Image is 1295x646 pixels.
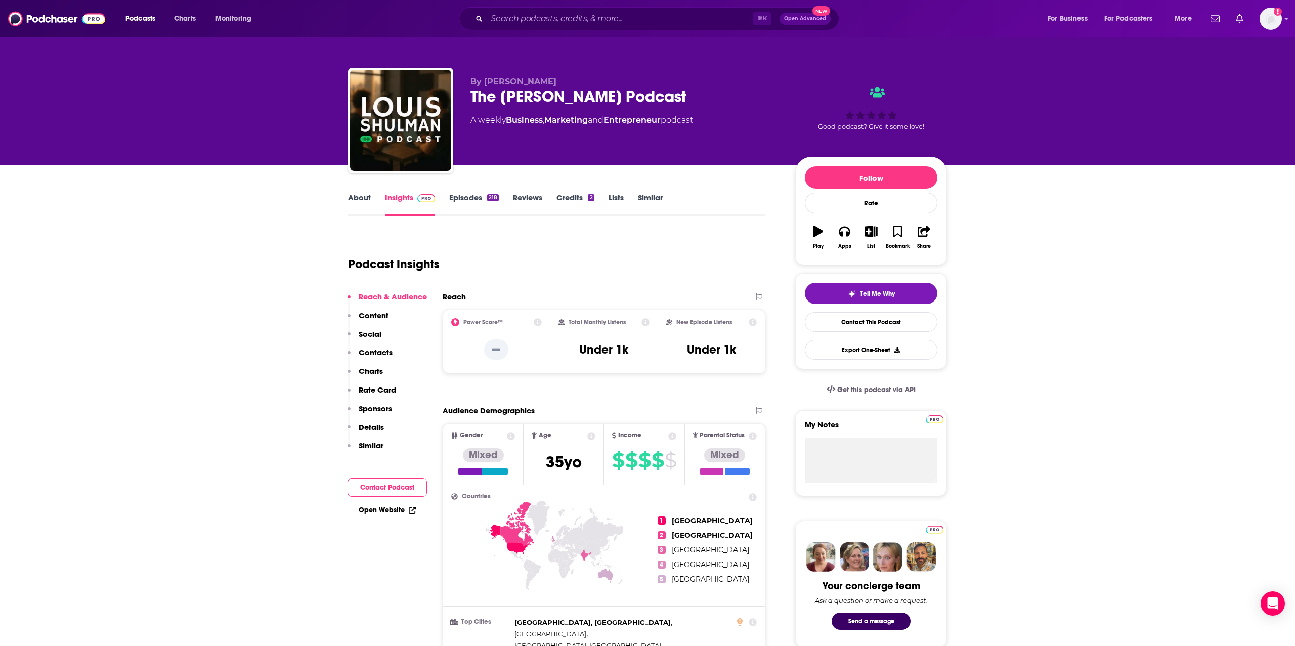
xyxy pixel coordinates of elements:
p: Reach & Audience [359,292,427,302]
button: Charts [348,366,383,385]
button: Send a message [832,613,911,630]
span: For Podcasters [1104,12,1153,26]
img: Podchaser Pro [926,526,943,534]
span: , [514,628,588,640]
span: For Business [1048,12,1088,26]
a: InsightsPodchaser Pro [385,193,435,216]
span: 4 [658,561,666,569]
span: [GEOGRAPHIC_DATA] [672,545,749,554]
a: Lists [609,193,624,216]
a: Pro website [926,414,943,423]
img: Barbara Profile [840,542,869,572]
a: About [348,193,371,216]
button: Contacts [348,348,393,366]
h2: New Episode Listens [676,319,732,326]
img: The Louis Shulman Podcast [350,70,451,171]
span: Podcasts [125,12,155,26]
button: Apps [831,219,857,255]
button: Export One-Sheet [805,340,937,360]
img: Sydney Profile [806,542,836,572]
p: Rate Card [359,385,396,395]
a: Open Website [359,506,416,514]
span: Income [618,432,641,439]
h2: Audience Demographics [443,406,535,415]
button: Content [348,311,388,329]
button: open menu [1168,11,1204,27]
img: tell me why sparkle [848,290,856,298]
h2: Power Score™ [463,319,503,326]
div: Mixed [463,448,504,462]
span: $ [638,452,651,468]
a: Show notifications dropdown [1206,10,1224,27]
span: [GEOGRAPHIC_DATA] [672,575,749,584]
img: Jon Profile [906,542,936,572]
span: Get this podcast via API [837,385,916,394]
span: Monitoring [215,12,251,26]
div: Apps [838,243,851,249]
button: Share [911,219,937,255]
div: List [867,243,875,249]
span: $ [612,452,624,468]
p: Social [359,329,381,339]
span: Charts [174,12,196,26]
button: Sponsors [348,404,392,422]
h2: Total Monthly Listens [569,319,626,326]
span: , [514,617,672,628]
span: 2 [658,531,666,539]
h3: Under 1k [579,342,628,357]
button: Play [805,219,831,255]
p: Details [359,422,384,432]
div: Bookmark [886,243,910,249]
button: Details [348,422,384,441]
img: Jules Profile [873,542,902,572]
span: 3 [658,546,666,554]
button: open menu [1041,11,1100,27]
button: Social [348,329,381,348]
span: Parental Status [700,432,745,439]
span: , [543,115,544,125]
button: Similar [348,441,383,459]
span: Good podcast? Give it some love! [818,123,924,131]
div: Rate [805,193,937,213]
a: Pro website [926,524,943,534]
span: By [PERSON_NAME] [470,77,556,87]
p: -- [484,339,508,360]
div: Play [813,243,824,249]
button: List [858,219,884,255]
button: Rate Card [348,385,396,404]
input: Search podcasts, credits, & more... [487,11,753,27]
span: 35 yo [546,452,582,472]
span: [GEOGRAPHIC_DATA] [514,630,586,638]
div: A weekly podcast [470,114,693,126]
img: Podchaser - Follow, Share and Rate Podcasts [8,9,105,28]
button: Contact Podcast [348,478,427,497]
button: open menu [1098,11,1168,27]
button: tell me why sparkleTell Me Why [805,283,937,304]
div: Good podcast? Give it some love! [795,77,947,140]
span: $ [652,452,664,468]
p: Charts [359,366,383,376]
button: Bookmark [884,219,911,255]
span: New [812,6,831,16]
button: Show profile menu [1260,8,1282,30]
button: Open AdvancedNew [780,13,831,25]
span: Logged in as TeemsPR [1260,8,1282,30]
h1: Podcast Insights [348,256,440,272]
img: Podchaser Pro [926,415,943,423]
div: 218 [487,194,499,201]
span: $ [625,452,637,468]
a: Episodes218 [449,193,499,216]
span: Tell Me Why [860,290,895,298]
div: Search podcasts, credits, & more... [468,7,849,30]
a: Show notifications dropdown [1232,10,1247,27]
p: Content [359,311,388,320]
button: open menu [208,11,265,27]
img: Podchaser Pro [417,194,435,202]
span: Countries [462,493,491,500]
h3: Top Cities [451,619,510,625]
span: Gender [460,432,483,439]
span: [GEOGRAPHIC_DATA] [672,560,749,569]
h2: Reach [443,292,466,302]
span: ⌘ K [753,12,771,25]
